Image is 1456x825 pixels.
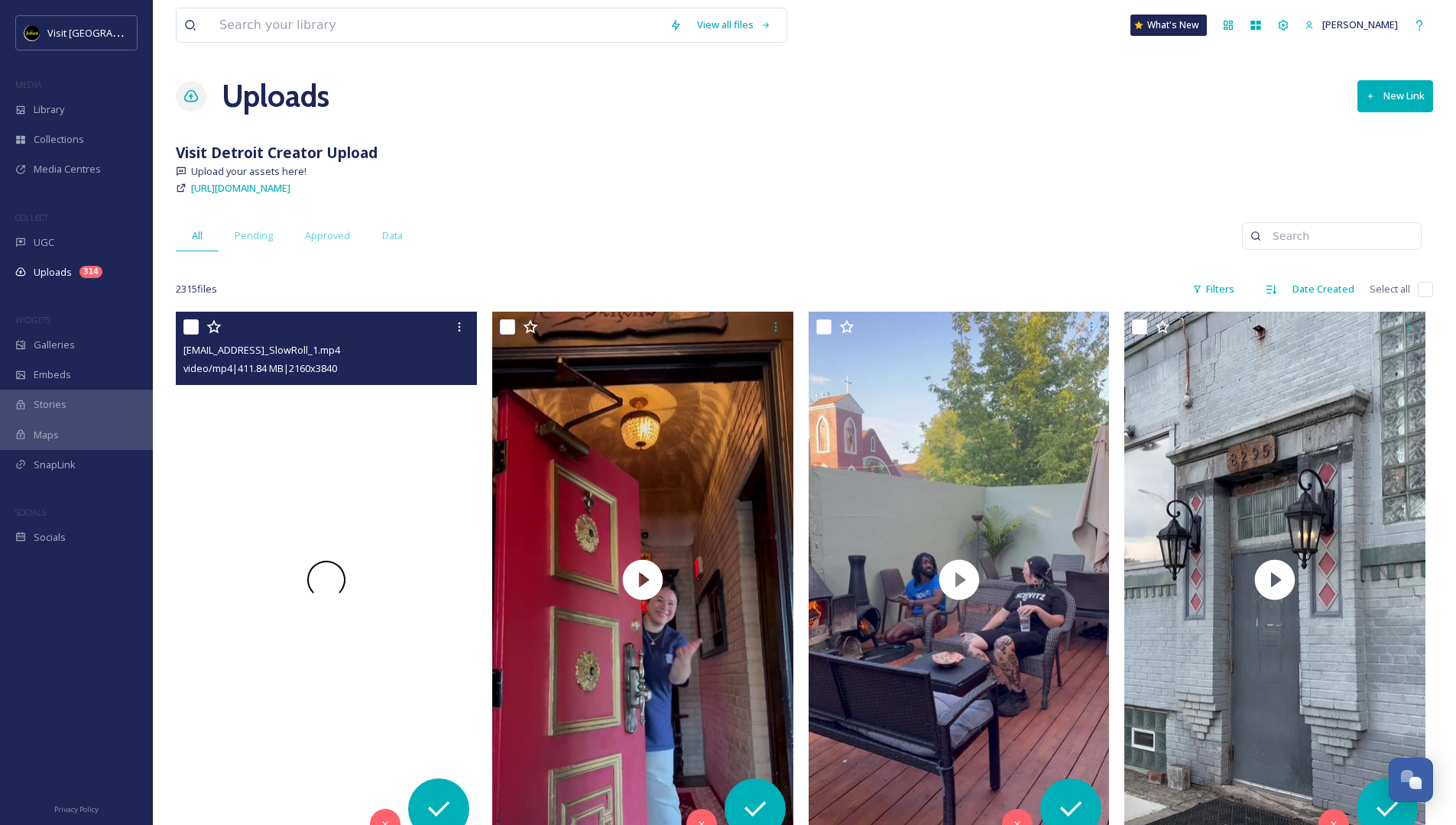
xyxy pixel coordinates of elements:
span: Galleries [34,338,75,352]
strong: Visit Detroit Creator Upload [176,142,378,163]
span: Socials [34,530,66,545]
div: 314 [79,266,102,278]
span: [PERSON_NAME] [1322,18,1398,31]
span: Uploads [34,265,72,280]
a: [URL][DOMAIN_NAME] [191,179,290,197]
span: WIDGETS [15,314,50,325]
span: Approved [305,228,350,243]
span: SnapLink [34,458,76,472]
a: Uploads [222,73,329,119]
span: 2315 file s [176,282,217,296]
button: Open Chat [1389,758,1433,802]
a: Privacy Policy [54,799,99,817]
span: Stories [34,397,66,412]
a: [PERSON_NAME] [1297,10,1406,40]
span: Media Centres [34,162,101,176]
span: [EMAIL_ADDRESS]_SlowRoll_1.mp4 [183,343,340,357]
span: COLLECT [15,212,48,223]
input: Search [1265,221,1413,251]
span: UGC [34,235,54,250]
span: video/mp4 | 411.84 MB | 2160 x 3840 [183,361,337,375]
input: Search your library [212,8,662,42]
span: Library [34,102,64,117]
div: Date Created [1285,274,1362,304]
span: Collections [34,132,84,147]
a: What's New [1130,15,1207,36]
span: MEDIA [15,79,42,90]
span: Maps [34,428,59,442]
span: Pending [235,228,273,243]
span: Privacy Policy [54,804,99,814]
div: Filters [1185,274,1242,304]
span: Data [382,228,403,243]
a: View all files [689,10,779,40]
span: SOCIALS [15,506,46,518]
span: [URL][DOMAIN_NAME] [191,181,290,195]
span: Select all [1370,282,1410,296]
img: VISIT%20DETROIT%20LOGO%20-%20BLACK%20BACKGROUND.png [24,25,40,40]
span: Embeds [34,367,71,382]
span: All [192,228,203,243]
span: Visit [GEOGRAPHIC_DATA] [47,25,166,40]
button: New Link [1357,80,1433,112]
span: Upload your assets here! [191,164,306,179]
